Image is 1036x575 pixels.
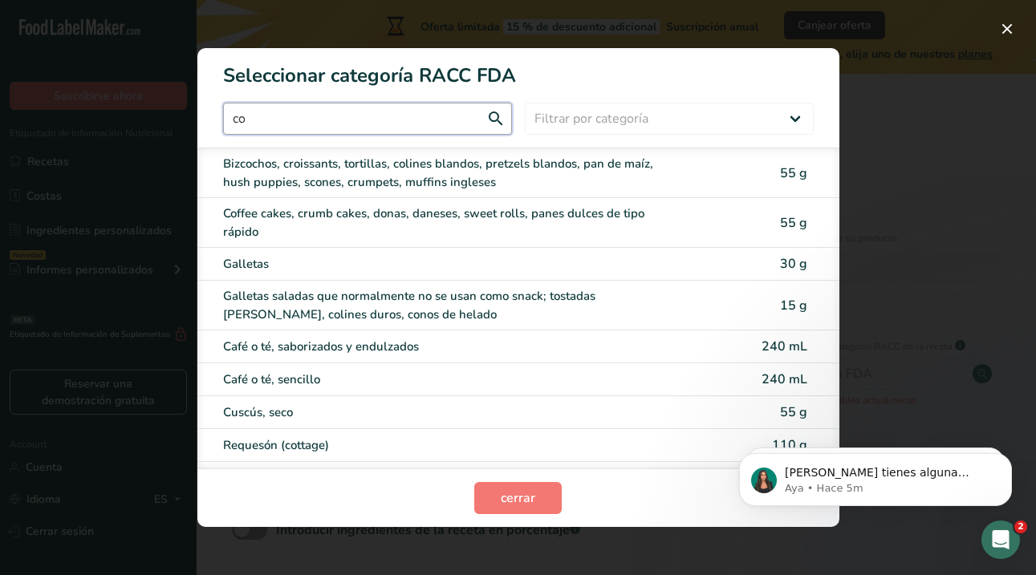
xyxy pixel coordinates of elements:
[780,403,807,421] span: 55 g
[223,204,679,241] div: Coffee cakes, crumb cakes, donas, daneses, sweet rolls, panes dulces de tipo rápido
[762,338,807,355] span: 240 mL
[197,48,839,90] h1: Seleccionar categoría RACC FDA
[981,520,1020,559] iframe: Intercom live chat
[1014,520,1027,533] span: 2
[474,482,562,514] button: cerrar
[501,488,535,508] span: cerrar
[780,164,807,182] span: 55 g
[223,287,679,323] div: Galletas saladas que normalmente no se usan como snack; tostadas [PERSON_NAME], colines duros, co...
[223,371,679,389] div: Café o té, sencillo
[780,214,807,232] span: 55 g
[223,255,679,273] div: Galletas
[223,338,679,356] div: Café o té, saborizados y endulzados
[780,255,807,273] span: 30 g
[780,297,807,314] span: 15 g
[223,155,679,191] div: Bizcochos, croissants, tortillas, colines blandos, pretzels blandos, pan de maíz, hush puppies, s...
[223,403,679,422] div: Cuscús, seco
[223,103,512,135] input: Escribe aquí para comenzar a buscar..
[715,419,1036,532] iframe: Intercom notifications mensaje
[223,436,679,455] div: Requesón (cottage)
[762,371,807,388] span: 240 mL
